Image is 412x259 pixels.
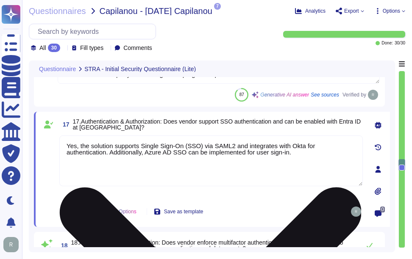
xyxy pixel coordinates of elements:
[84,66,196,72] span: STRA - Initial Security Questionnaire (Lite)
[342,92,366,97] span: Verified by
[295,8,326,14] button: Analytics
[48,44,60,52] div: 30
[214,3,221,10] span: 7
[381,41,393,45] span: Done:
[311,92,339,97] span: See sources
[58,242,68,248] span: 18
[123,45,152,51] span: Comments
[59,121,70,127] span: 17
[380,207,385,212] span: 0
[3,237,19,252] img: user
[73,118,361,131] span: 17.Authentication & Authorization: Does vendor support SSO authentication and can be enabled with...
[29,7,86,15] span: Questionnaires
[2,235,25,254] button: user
[59,135,363,186] textarea: Yes, the solution supports Single Sign-On (SSO) via SAML2 and integrates with Okta for authentica...
[39,45,46,51] span: All
[344,8,359,14] span: Export
[80,45,103,51] span: Fill types
[100,7,212,15] span: Capilanou - [DATE] Capilanou
[305,8,326,14] span: Analytics
[260,92,309,97] span: Generative AI answer
[395,41,405,45] span: 30 / 30
[368,90,378,100] img: user
[33,24,156,39] input: Search by keywords
[383,8,400,14] span: Options
[39,66,76,72] span: Questionnaire
[239,92,244,97] span: 87
[351,207,361,217] img: user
